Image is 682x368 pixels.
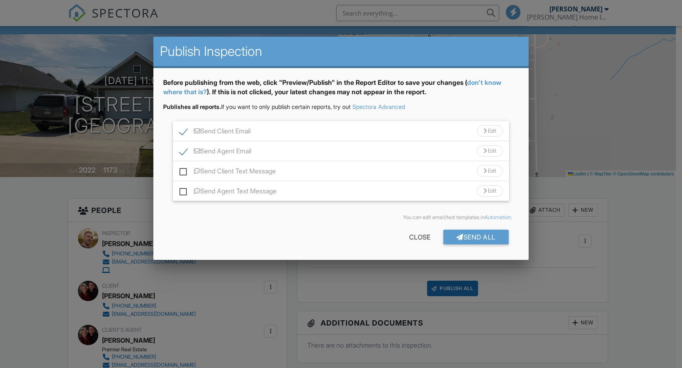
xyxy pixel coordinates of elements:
[485,214,511,220] a: Automation
[163,103,351,110] span: If you want to only publish certain reports, try out
[477,145,503,157] div: Edit
[179,147,251,157] label: Send Agent Email
[443,230,509,244] div: Send All
[352,103,405,110] a: Spectora Advanced
[179,167,276,177] label: Send Client Text Message
[477,125,503,137] div: Edit
[163,78,501,95] a: don't know where that is?
[160,43,522,60] h2: Publish Inspection
[179,187,277,197] label: Send Agent Text Message
[477,185,503,197] div: Edit
[163,103,221,110] strong: Publishes all reports.
[170,214,512,221] div: You can edit email/text templates in .
[179,127,250,137] label: Send Client Email
[477,165,503,177] div: Edit
[396,230,443,244] div: Close
[163,78,519,103] div: Before publishing from the web, click "Preview/Publish" in the Report Editor to save your changes...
